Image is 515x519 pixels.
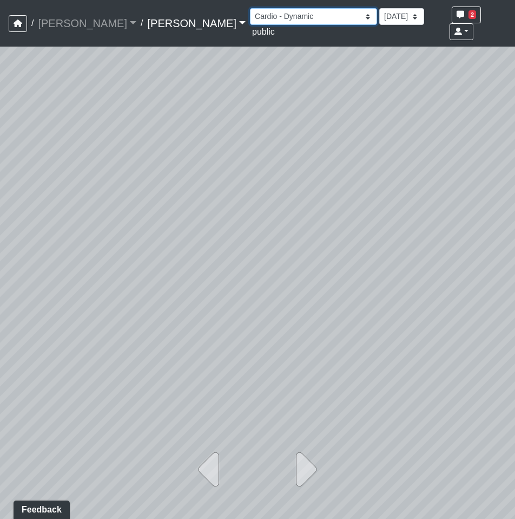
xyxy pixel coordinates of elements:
a: [PERSON_NAME] [147,12,246,34]
span: 2 [468,10,476,19]
span: / [27,12,38,34]
span: / [136,12,147,34]
button: 2 [452,7,481,23]
span: public [252,27,275,36]
iframe: Ybug feedback widget [8,497,75,519]
a: [PERSON_NAME] [38,12,136,34]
